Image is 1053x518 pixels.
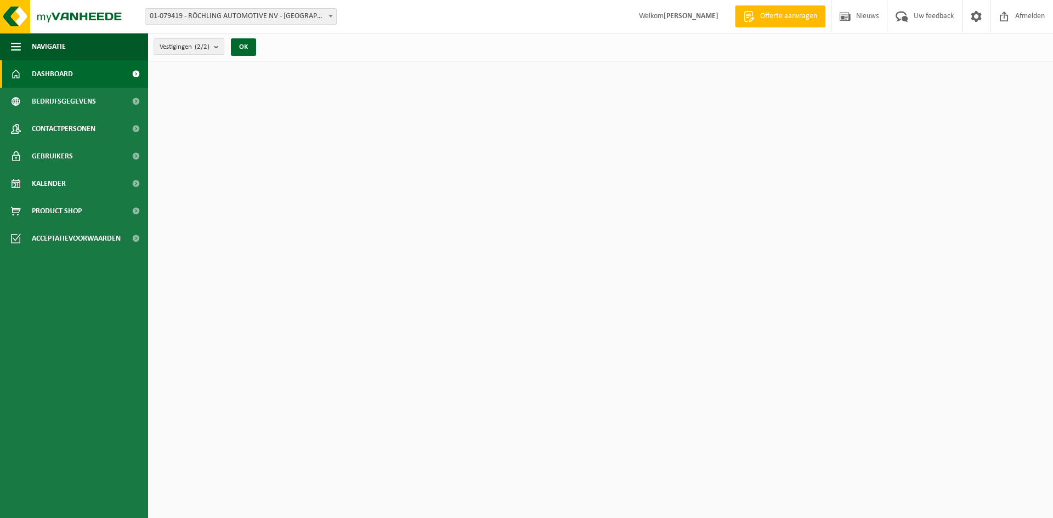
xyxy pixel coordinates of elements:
button: OK [231,38,256,56]
count: (2/2) [195,43,210,50]
span: Dashboard [32,60,73,88]
span: Navigatie [32,33,66,60]
span: 01-079419 - RÖCHLING AUTOMOTIVE NV - GIJZEGEM [145,9,336,24]
button: Vestigingen(2/2) [154,38,224,55]
span: Bedrijfsgegevens [32,88,96,115]
span: Contactpersonen [32,115,95,143]
span: Vestigingen [160,39,210,55]
span: Gebruikers [32,143,73,170]
span: Acceptatievoorwaarden [32,225,121,252]
span: 01-079419 - RÖCHLING AUTOMOTIVE NV - GIJZEGEM [145,8,337,25]
span: Kalender [32,170,66,197]
span: Offerte aanvragen [757,11,820,22]
strong: [PERSON_NAME] [664,12,718,20]
span: Product Shop [32,197,82,225]
a: Offerte aanvragen [735,5,825,27]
